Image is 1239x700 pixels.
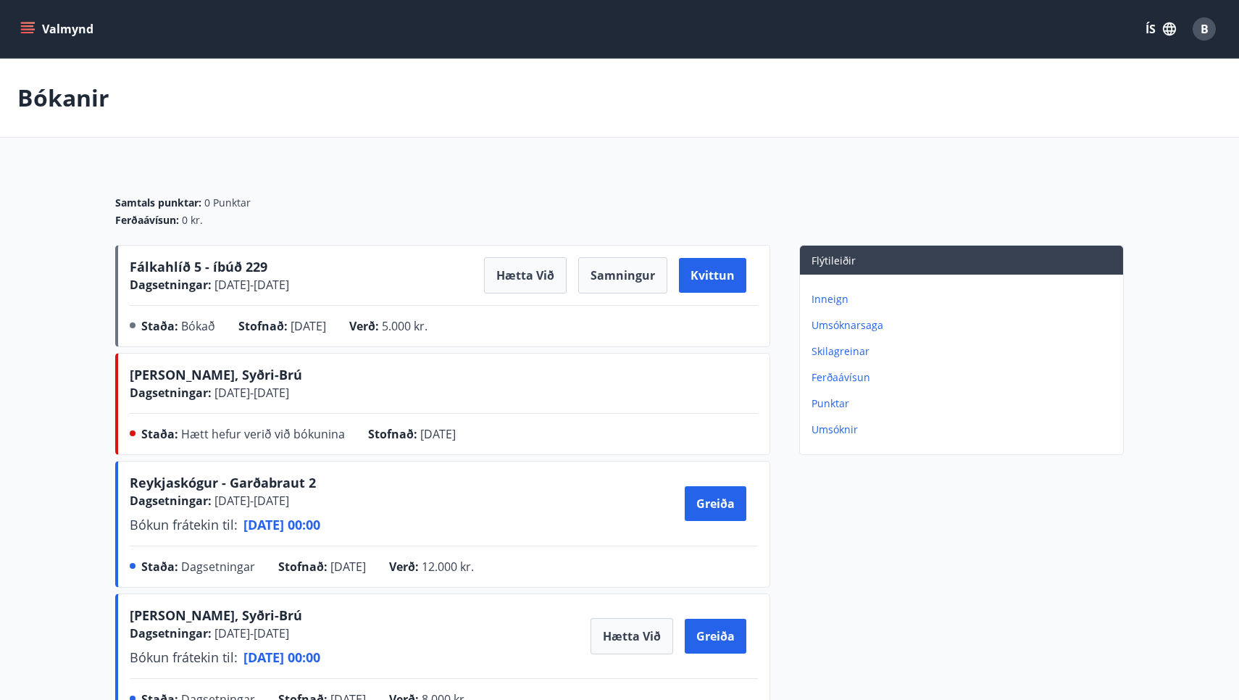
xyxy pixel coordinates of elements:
[212,385,289,401] span: [DATE] - [DATE]
[389,559,419,575] span: Verð :
[1138,16,1184,42] button: ÍS
[130,385,212,401] span: Dagsetningar :
[1201,21,1209,37] span: B
[130,648,238,667] span: Bókun frátekin til :
[181,318,215,334] span: Bókað
[578,257,667,293] button: Samningur
[812,422,1117,437] p: Umsóknir
[812,318,1117,333] p: Umsóknarsaga
[812,254,856,267] span: Flýtileiðir
[130,607,302,624] span: [PERSON_NAME], Syðri-Brú
[238,318,288,334] span: Stofnað :
[484,257,567,293] button: Hætta við
[685,619,746,654] button: Greiða
[204,196,251,210] span: 0 Punktar
[130,474,316,491] span: Reykjaskógur - Garðabraut 2
[243,649,320,666] span: [DATE] 00:00
[591,618,673,654] button: Hætta við
[130,515,238,534] span: Bókun frátekin til :
[182,213,203,228] span: 0 kr.
[1187,12,1222,46] button: B
[812,344,1117,359] p: Skilagreinar
[679,258,746,293] button: Kvittun
[141,318,178,334] span: Staða :
[115,213,179,228] span: Ferðaávísun :
[382,318,427,334] span: 5.000 kr.
[212,277,289,293] span: [DATE] - [DATE]
[812,396,1117,411] p: Punktar
[330,559,366,575] span: [DATE]
[181,426,345,442] span: Hætt hefur verið við bókunina
[212,625,289,641] span: [DATE] - [DATE]
[130,258,267,275] span: Fálkahlíð 5 - íbúð 229
[130,366,302,383] span: [PERSON_NAME], Syðri-Brú
[278,559,328,575] span: Stofnað :
[812,292,1117,307] p: Inneign
[141,426,178,442] span: Staða :
[181,559,255,575] span: Dagsetningar
[212,493,289,509] span: [DATE] - [DATE]
[422,559,474,575] span: 12.000 kr.
[368,426,417,442] span: Stofnað :
[141,559,178,575] span: Staða :
[130,493,212,509] span: Dagsetningar :
[130,277,212,293] span: Dagsetningar :
[17,16,99,42] button: menu
[115,196,201,210] span: Samtals punktar :
[812,370,1117,385] p: Ferðaávísun
[349,318,379,334] span: Verð :
[420,426,456,442] span: [DATE]
[291,318,326,334] span: [DATE]
[17,82,109,114] p: Bókanir
[243,516,320,533] span: [DATE] 00:00
[130,625,212,641] span: Dagsetningar :
[685,486,746,521] button: Greiða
